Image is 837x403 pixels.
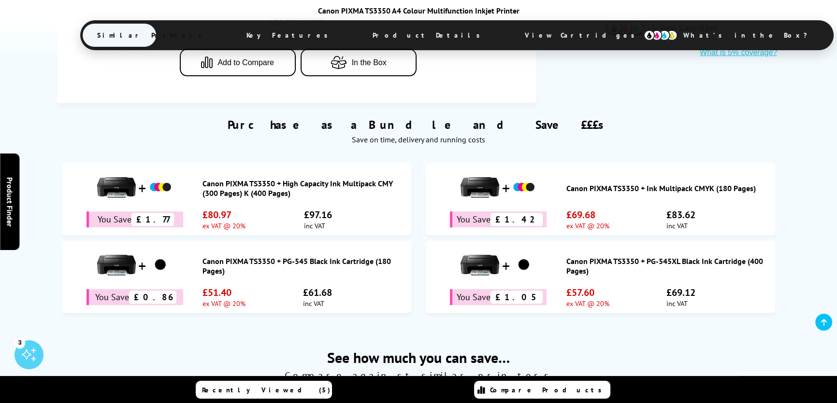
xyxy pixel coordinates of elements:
[304,221,332,230] span: inc VAT
[491,213,543,226] span: £1.42
[450,211,547,227] div: You Save
[202,286,245,299] span: £51.40
[490,386,607,394] span: Compare Products
[491,291,543,304] span: £1.05
[510,23,658,48] span: View Cartridges
[666,299,695,308] span: inc VAT
[83,24,221,47] span: Similar Printers
[566,183,770,193] a: Canon PIXMA TS3350 + Ink Multipack CMYK (180 Pages)
[512,175,536,199] img: Canon PIXMA TS3350 + Ink Multipack CMYK (180 Pages)
[202,208,245,221] span: £80.97
[512,253,536,277] img: Canon PIXMA TS3350 + PG-545XL Black Ink Cartridge (400 Pages)
[461,168,499,207] img: Canon PIXMA TS3350 + Ink Multipack CMYK (180 Pages)
[80,6,757,15] div: Canon PIXMA TS3350 A4 Colour Multifunction Inkjet Printer
[57,103,780,149] div: Purchase as a Bundle and Save £££s
[666,208,695,221] span: £83.62
[352,58,387,67] span: In the Box
[131,213,174,226] span: £1.77
[566,221,609,230] span: ex VAT @ 20%
[97,168,136,207] img: Canon PIXMA TS3350 + High Capacity Ink Multipack CMY (300 Pages) K (400 Pages)
[358,24,500,47] span: Product Details
[450,289,547,305] div: You Save
[97,246,136,284] img: Canon PIXMA TS3350 + PG-545 Black Ink Cartridge (180 Pages)
[461,246,499,284] img: Canon PIXMA TS3350 + PG-545XL Black Ink Cartridge (400 Pages)
[566,299,609,308] span: ex VAT @ 20%
[69,135,768,144] div: Save on time, delivery and running costs
[666,286,695,299] span: £69.12
[566,256,770,276] a: Canon PIXMA TS3350 + PG-545XL Black Ink Cartridge (400 Pages)
[202,179,406,198] a: Canon PIXMA TS3350 + High Capacity Ink Multipack CMY (300 Pages) K (400 Pages)
[644,30,678,41] img: cmyk-icon.svg
[474,381,610,399] a: Compare Products
[202,256,406,276] a: Canon PIXMA TS3350 + PG-545 Black Ink Cartridge (180 Pages)
[303,286,332,299] span: £61.68
[232,24,347,47] span: Key Features
[57,369,780,382] span: Compare against similar printers
[301,49,417,76] button: In the Box
[303,299,332,308] span: inc VAT
[217,58,274,67] span: Add to Compare
[148,253,173,277] img: Canon PIXMA TS3350 + PG-545 Black Ink Cartridge (180 Pages)
[87,289,183,305] div: You Save
[57,348,780,367] span: See how much you can save…
[566,208,609,221] span: £69.68
[87,211,183,227] div: You Save
[304,208,332,221] span: £97.16
[5,177,14,226] span: Product Finder
[666,221,695,230] span: inc VAT
[566,286,609,299] span: £57.60
[202,221,245,230] span: ex VAT @ 20%
[129,291,176,304] span: £0.86
[148,175,173,199] img: Canon PIXMA TS3350 + High Capacity Ink Multipack CMY (300 Pages) K (400 Pages)
[180,49,296,76] button: Add to Compare
[669,24,831,47] span: What’s in the Box?
[196,381,332,399] a: Recently Viewed (5)
[202,299,245,308] span: ex VAT @ 20%
[14,337,25,347] div: 3
[202,386,331,394] span: Recently Viewed (5)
